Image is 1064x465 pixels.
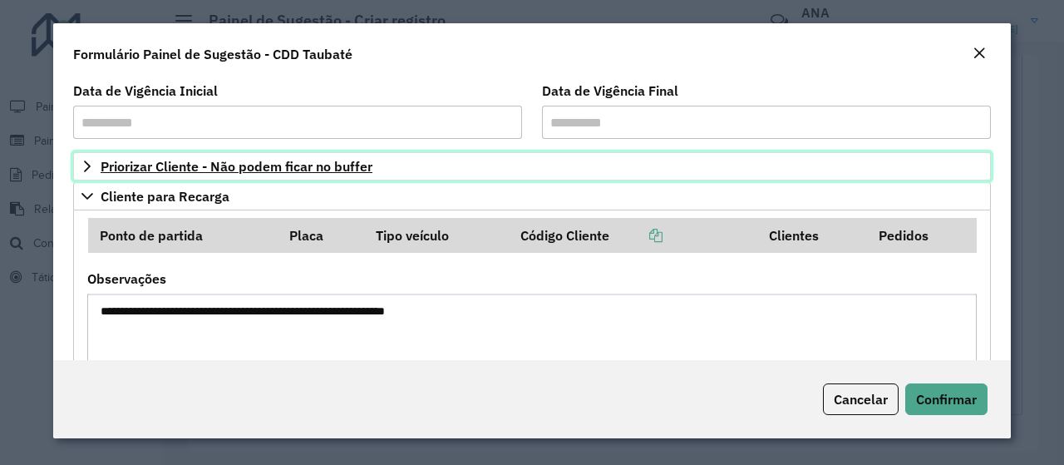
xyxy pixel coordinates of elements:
[101,160,372,173] span: Priorizar Cliente - Não podem ficar no buffer
[101,190,229,203] span: Cliente para Recarga
[278,218,364,253] th: Placa
[968,43,991,65] button: Close
[73,210,991,457] div: Cliente para Recarga
[609,227,663,244] a: Copiar
[542,81,678,101] label: Data de Vigência Final
[905,383,988,415] button: Confirmar
[73,81,218,101] label: Data de Vigência Inicial
[834,391,888,408] span: Cancelar
[87,269,166,289] label: Observações
[73,152,991,181] a: Priorizar Cliente - Não podem ficar no buffer
[757,218,867,253] th: Clientes
[973,47,986,60] em: Fechar
[823,383,899,415] button: Cancelar
[73,44,352,64] h4: Formulário Painel de Sugestão - CDD Taubaté
[73,182,991,210] a: Cliente para Recarga
[916,391,977,408] span: Confirmar
[88,218,278,253] th: Ponto de partida
[364,218,509,253] th: Tipo veículo
[509,218,757,253] th: Código Cliente
[867,218,977,253] th: Pedidos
